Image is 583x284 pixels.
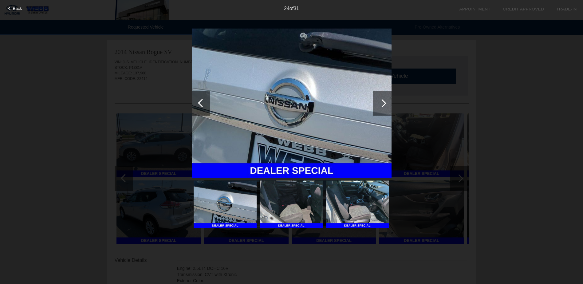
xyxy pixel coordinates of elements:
span: Back [13,6,22,11]
a: Credit Approved [503,7,544,11]
span: 31 [293,6,299,11]
a: Appointment [459,7,490,11]
img: 59c68099-4ff5-4bc0-a107-fa618babf23d.jpg [194,181,257,228]
img: b3e8ed7e-c6a3-42b4-b6e7-beae7618d69b.jpg [326,181,389,228]
span: 24 [284,6,290,11]
img: 59c68099-4ff5-4bc0-a107-fa618babf23d.jpg [192,28,392,178]
a: Trade-In [556,7,577,11]
img: f730c1b4-6f90-4351-877c-8d3d07c5590f.jpg [260,181,323,228]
